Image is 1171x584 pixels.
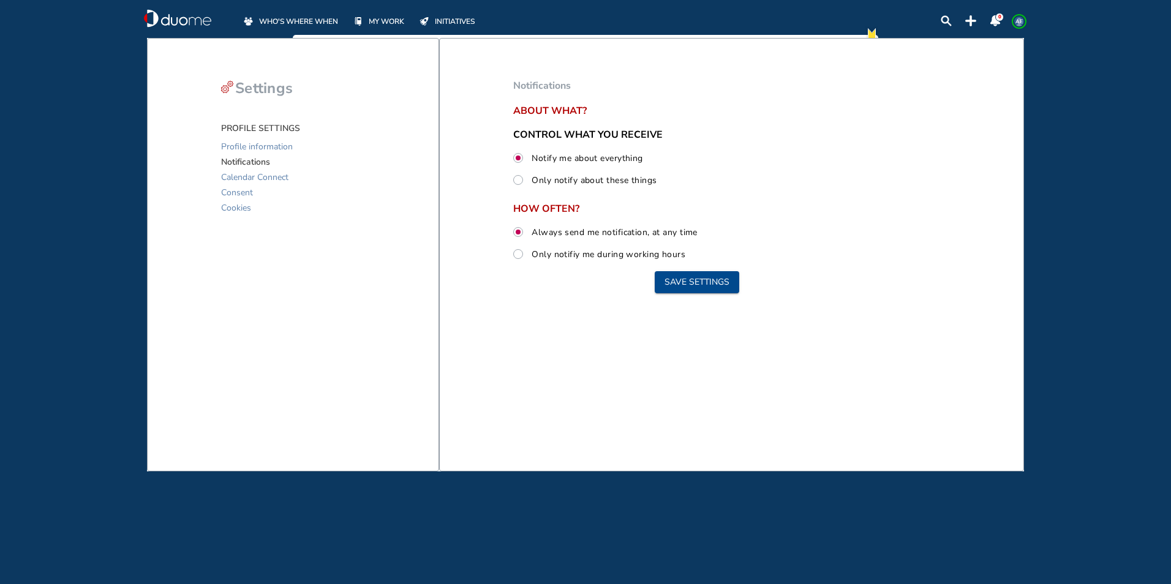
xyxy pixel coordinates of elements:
label: Only notify about these things [529,172,657,188]
a: WHO'S WHERE WHEN [242,15,338,28]
img: notification-panel-on.a48c1939.svg [990,15,1001,26]
label: Only notifiy me during working hours [529,246,685,262]
img: settings-cog-red.d5cea378.svg [221,81,233,93]
div: whoswherewhen-off [242,15,255,28]
img: whoswherewhen-off.a3085474.svg [244,17,253,26]
span: WHO'S WHERE WHEN [259,15,338,28]
img: search-lens.23226280.svg [941,15,952,26]
img: mywork-off.f8bf6c09.svg [355,17,362,26]
div: plus-topbar [965,15,976,26]
span: Consent [221,185,253,200]
span: Cookies [221,200,251,215]
span: CONTROL WHAT YOU RECEIVE [513,128,663,141]
a: INITIATIVES [418,15,475,28]
div: settings-cog-red [221,81,233,93]
span: Profile information [221,139,293,154]
a: duome-logo-whitelogologo-notext [144,9,211,28]
span: INITIATIVES [435,15,475,28]
div: new-notification [865,25,878,44]
div: notification-panel-on [990,15,1001,26]
div: duome-logo-whitelogo [144,9,211,28]
img: initiatives-off.b77ef7b9.svg [420,17,429,26]
span: HOW OFTEN? [513,203,881,214]
img: duome-logo-whitelogo.b0ca3abf.svg [144,9,211,28]
div: mywork-off [352,15,364,28]
label: Always send me notification, at any time [529,224,698,240]
div: initiatives-off [418,15,431,28]
span: MY WORK [369,15,404,28]
span: 0 [998,13,1001,20]
span: Notifications [513,79,571,92]
span: Notifications [221,154,270,170]
button: Save settings [655,271,739,293]
label: Notify me about everything [529,150,642,166]
img: plus-topbar.b126d2c6.svg [965,15,976,26]
a: MY WORK [352,15,404,28]
span: Settings [235,78,293,98]
span: About what? [513,105,881,116]
div: search-lens [941,15,952,26]
img: new-notification.cd065810.svg [865,25,878,44]
span: AE [1014,17,1024,26]
span: PROFILE SETTINGS [221,122,300,134]
span: Calendar Connect [221,170,288,185]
